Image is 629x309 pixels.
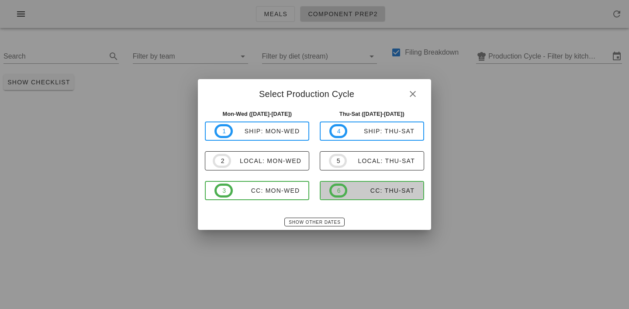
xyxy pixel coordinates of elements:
[205,181,309,200] button: 3CC: Mon-Wed
[347,187,415,194] div: CC: Thu-Sat
[320,181,424,200] button: 6CC: Thu-Sat
[220,156,224,166] span: 2
[347,157,415,164] div: local: Thu-Sat
[284,218,344,226] button: Show Other Dates
[339,111,404,117] strong: Thu-Sat ([DATE]-[DATE])
[233,128,300,135] div: ship: Mon-Wed
[233,187,300,194] div: CC: Mon-Wed
[320,122,424,141] button: 4ship: Thu-Sat
[222,126,225,136] span: 1
[347,128,415,135] div: ship: Thu-Sat
[231,157,301,164] div: local: Mon-Wed
[288,220,340,225] span: Show Other Dates
[336,156,340,166] span: 5
[198,79,431,106] div: Select Production Cycle
[337,126,340,136] span: 4
[337,186,340,195] span: 6
[205,151,309,170] button: 2local: Mon-Wed
[222,186,225,195] span: 3
[222,111,292,117] strong: Mon-Wed ([DATE]-[DATE])
[320,151,424,170] button: 5local: Thu-Sat
[205,122,309,141] button: 1ship: Mon-Wed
